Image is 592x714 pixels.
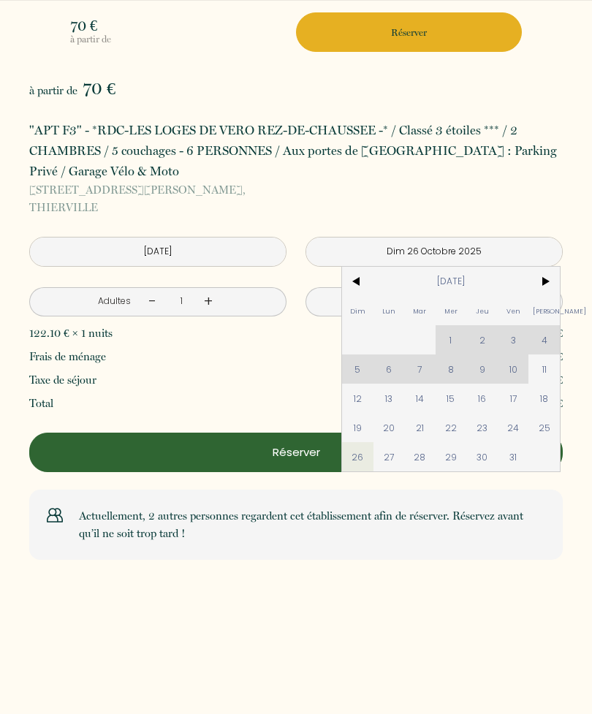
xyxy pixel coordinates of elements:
span: [DATE] [373,267,529,296]
span: 23 [466,413,498,442]
input: Départ [306,238,562,266]
span: 20 [373,413,405,442]
button: Réserver [29,433,563,472]
input: Arrivée [30,238,286,266]
span: 26 [342,442,373,471]
span: Ven [498,296,529,325]
img: users [47,507,63,523]
span: 14 [404,384,436,413]
p: 70 € [70,18,293,33]
span: Mar [404,296,436,325]
span: 21 [404,413,436,442]
p: 122.10 € × 1 nuits [29,324,113,342]
span: 17 [498,384,529,413]
span: 29 [436,442,467,471]
span: Jeu [466,296,498,325]
span: 15 [436,384,467,413]
div: Adultes [98,295,131,308]
span: à partir de [29,84,77,97]
p: Actuellement, 2 autres personnes regardent cet établissement afin de réserver. Réservez avant qu’... [79,507,545,542]
p: à partir de [70,33,293,46]
p: Réserver [34,444,558,461]
button: Réserver [296,12,522,52]
span: [STREET_ADDRESS][PERSON_NAME], [29,181,563,199]
span: 12 [342,384,373,413]
a: - [148,290,156,313]
p: "APT F3" - *RDC-LES LOGES DE VERO REZ-DE-CHAUSSEE -* / Classé 3 étoiles *** / 2 CHAMBRES / 5 couc... [29,120,563,181]
span: 27 [373,442,405,471]
span: 25 [528,413,560,442]
span: [PERSON_NAME] [528,296,560,325]
span: 18 [528,384,560,413]
span: 28 [404,442,436,471]
span: 70 € [83,78,115,99]
span: 16 [466,384,498,413]
a: + [204,290,213,313]
span: 13 [373,384,405,413]
span: 24 [498,413,529,442]
div: 1 [171,295,194,308]
span: Mer [436,296,467,325]
p: Taxe de séjour [29,371,96,389]
p: Total [29,395,53,412]
span: Lun [373,296,405,325]
p: Réserver [301,26,517,39]
span: 22 [436,413,467,442]
p: THIERVILLE [29,181,563,216]
span: 11 [528,354,560,384]
span: 30 [466,442,498,471]
span: Dim [342,296,373,325]
span: < [342,267,373,296]
span: > [528,267,560,296]
p: Frais de ménage [29,348,106,365]
span: 19 [342,413,373,442]
span: 31 [498,442,529,471]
